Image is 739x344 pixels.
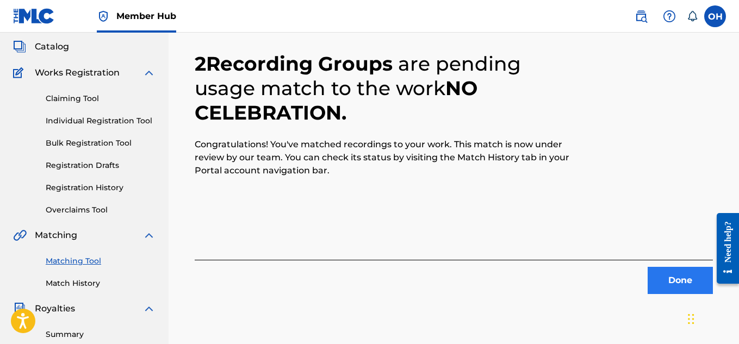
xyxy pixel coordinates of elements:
[635,10,648,23] img: search
[704,5,726,27] div: User Menu
[35,302,75,315] span: Royalties
[685,292,739,344] iframe: Chat Widget
[13,229,27,242] img: Matching
[46,182,156,193] a: Registration History
[663,10,676,23] img: help
[687,11,698,22] div: Notifications
[46,93,156,104] a: Claiming Tool
[142,302,156,315] img: expand
[35,66,120,79] span: Works Registration
[630,5,652,27] a: Public Search
[97,10,110,23] img: Top Rightsholder
[46,204,156,216] a: Overclaims Tool
[13,8,55,24] img: MLC Logo
[13,66,27,79] img: Works Registration
[142,229,156,242] img: expand
[46,255,156,267] a: Matching Tool
[116,10,176,22] span: Member Hub
[46,278,156,289] a: Match History
[46,329,156,340] a: Summary
[46,160,156,171] a: Registration Drafts
[46,115,156,127] a: Individual Registration Tool
[35,40,69,53] span: Catalog
[659,5,680,27] div: Help
[688,303,694,335] div: Drag
[195,52,521,100] span: are pending usage match to the work
[195,52,583,125] h2: 2 Recording Groups NO CELEBRATION .
[13,40,26,53] img: Catalog
[46,137,156,149] a: Bulk Registration Tool
[142,66,156,79] img: expand
[35,229,77,242] span: Matching
[709,205,739,292] iframe: Resource Center
[13,302,26,315] img: Royalties
[13,40,69,53] a: CatalogCatalog
[648,267,713,294] button: Done
[195,138,583,177] p: Congratulations! You've matched recordings to your work. This match is now under review by our te...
